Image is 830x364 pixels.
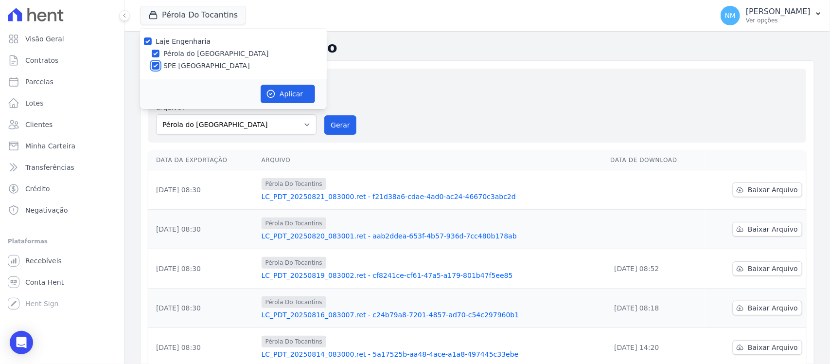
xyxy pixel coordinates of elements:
[262,310,603,320] a: LC_PDT_20250816_083007.ret - c24b79a8-7201-4857-ad70-c54c297960b1
[140,39,814,56] h2: Exportações de Retorno
[324,115,356,135] button: Gerar
[4,273,120,292] a: Conta Hent
[262,178,326,190] span: Pérola Do Tocantins
[148,210,258,249] td: [DATE] 08:30
[262,192,603,201] a: LC_PDT_20250821_083000.ret - f21d38a6-cdae-4ad0-ac24-46670c3abc2d
[733,301,802,315] a: Baixar Arquivo
[4,136,120,156] a: Minha Carteira
[163,61,250,71] label: SPE [GEOGRAPHIC_DATA]
[262,231,603,241] a: LC_PDT_20250820_083001.ret - aab2ddea-653f-4b57-936d-7cc480b178ab
[733,182,802,197] a: Baixar Arquivo
[262,336,326,347] span: Pérola Do Tocantins
[4,51,120,70] a: Contratos
[262,271,603,280] a: LC_PDT_20250819_083002.ret - cf8241ce-cf61-47a5-a179-801b47f5ee85
[4,93,120,113] a: Lotes
[4,115,120,134] a: Clientes
[148,249,258,289] td: [DATE] 08:30
[25,277,64,287] span: Conta Hent
[25,120,53,129] span: Clientes
[4,251,120,271] a: Recebíveis
[4,200,120,220] a: Negativação
[25,55,58,65] span: Contratos
[733,340,802,355] a: Baixar Arquivo
[261,85,315,103] button: Aplicar
[258,150,607,170] th: Arquivo
[733,222,802,237] a: Baixar Arquivo
[8,236,116,247] div: Plataformas
[163,49,269,59] label: Pérola do [GEOGRAPHIC_DATA]
[606,150,705,170] th: Data de Download
[748,264,798,273] span: Baixar Arquivo
[25,77,53,87] span: Parcelas
[262,349,603,359] a: LC_PDT_20250814_083000.ret - 5a17525b-aa48-4ace-a1a8-497445c33ebe
[746,7,811,17] p: [PERSON_NAME]
[733,261,802,276] a: Baixar Arquivo
[25,98,44,108] span: Lotes
[4,158,120,177] a: Transferências
[25,256,62,266] span: Recebíveis
[25,141,75,151] span: Minha Carteira
[10,331,33,354] div: Open Intercom Messenger
[25,34,64,44] span: Visão Geral
[156,37,211,45] label: Laje Engenharia
[262,296,326,308] span: Pérola Do Tocantins
[25,163,74,172] span: Transferências
[748,224,798,234] span: Baixar Arquivo
[606,289,705,328] td: [DATE] 08:18
[25,205,68,215] span: Negativação
[262,257,326,269] span: Pérola Do Tocantins
[4,29,120,49] a: Visão Geral
[606,249,705,289] td: [DATE] 08:52
[25,184,50,194] span: Crédito
[746,17,811,24] p: Ver opções
[140,6,246,24] button: Pérola Do Tocantins
[148,150,258,170] th: Data da Exportação
[713,2,830,29] button: NM [PERSON_NAME] Ver opções
[748,303,798,313] span: Baixar Arquivo
[148,170,258,210] td: [DATE] 08:30
[748,343,798,352] span: Baixar Arquivo
[148,289,258,328] td: [DATE] 08:30
[748,185,798,195] span: Baixar Arquivo
[262,218,326,229] span: Pérola Do Tocantins
[725,12,736,19] span: NM
[4,179,120,199] a: Crédito
[4,72,120,91] a: Parcelas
